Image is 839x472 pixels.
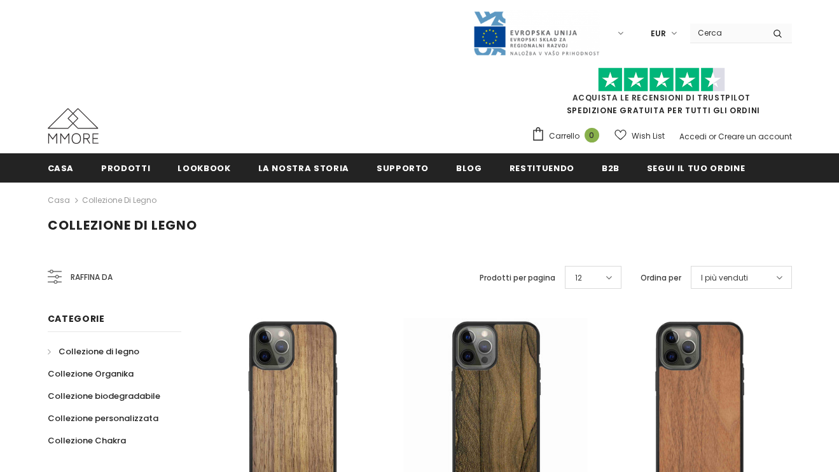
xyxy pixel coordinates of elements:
[177,162,230,174] span: Lookbook
[48,429,126,452] a: Collezione Chakra
[48,363,134,385] a: Collezione Organika
[718,131,792,142] a: Creare un account
[651,27,666,40] span: EUR
[48,193,70,208] a: Casa
[709,131,716,142] span: or
[456,162,482,174] span: Blog
[679,131,707,142] a: Accedi
[48,162,74,174] span: Casa
[101,162,150,174] span: Prodotti
[59,345,139,357] span: Collezione di legno
[647,153,745,182] a: Segui il tuo ordine
[647,162,745,174] span: Segui il tuo ordine
[632,130,665,142] span: Wish List
[258,162,349,174] span: La nostra storia
[48,434,126,447] span: Collezione Chakra
[572,92,751,103] a: Acquista le recensioni di TrustPilot
[48,385,160,407] a: Collezione biodegradabile
[510,153,574,182] a: Restituendo
[48,368,134,380] span: Collezione Organika
[602,162,620,174] span: B2B
[48,390,160,402] span: Collezione biodegradabile
[480,272,555,284] label: Prodotti per pagina
[48,216,197,234] span: Collezione di legno
[473,10,600,57] img: Javni Razpis
[641,272,681,284] label: Ordina per
[549,130,579,142] span: Carrello
[101,153,150,182] a: Prodotti
[48,412,158,424] span: Collezione personalizzata
[258,153,349,182] a: La nostra storia
[690,24,763,42] input: Search Site
[614,125,665,147] a: Wish List
[585,128,599,142] span: 0
[377,153,429,182] a: supporto
[575,272,582,284] span: 12
[456,153,482,182] a: Blog
[48,407,158,429] a: Collezione personalizzata
[598,67,725,92] img: Fidati di Pilot Stars
[177,153,230,182] a: Lookbook
[473,27,600,38] a: Javni Razpis
[82,195,156,205] a: Collezione di legno
[602,153,620,182] a: B2B
[48,153,74,182] a: Casa
[48,312,105,325] span: Categorie
[510,162,574,174] span: Restituendo
[48,108,99,144] img: Casi MMORE
[71,270,113,284] span: Raffina da
[48,340,139,363] a: Collezione di legno
[377,162,429,174] span: supporto
[701,272,748,284] span: I più venduti
[531,73,792,116] span: SPEDIZIONE GRATUITA PER TUTTI GLI ORDINI
[531,127,606,146] a: Carrello 0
